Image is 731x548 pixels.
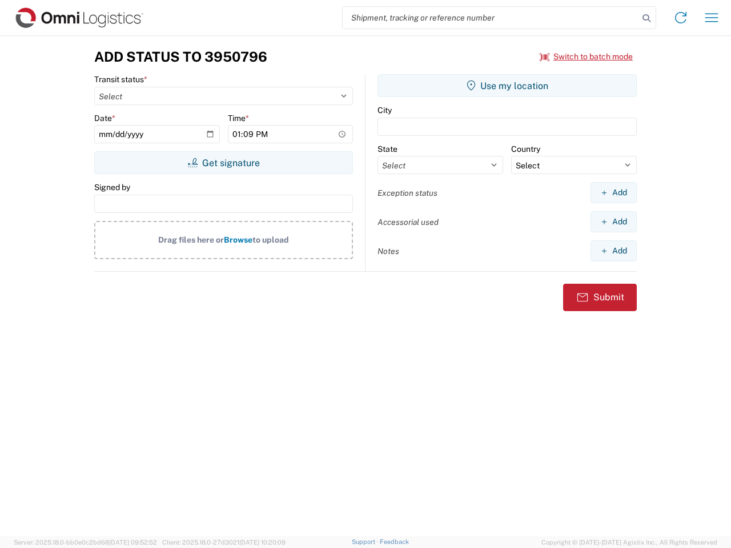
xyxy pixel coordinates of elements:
[377,246,399,256] label: Notes
[377,144,397,154] label: State
[540,47,633,66] button: Switch to batch mode
[94,113,115,123] label: Date
[563,284,637,311] button: Submit
[591,182,637,203] button: Add
[591,211,637,232] button: Add
[94,151,353,174] button: Get signature
[224,235,252,244] span: Browse
[377,74,637,97] button: Use my location
[239,539,286,546] span: [DATE] 10:20:09
[541,537,717,547] span: Copyright © [DATE]-[DATE] Agistix Inc., All Rights Reserved
[94,49,267,65] h3: Add Status to 3950796
[377,105,392,115] label: City
[343,7,638,29] input: Shipment, tracking or reference number
[14,539,157,546] span: Server: 2025.18.0-bb0e0c2bd68
[228,113,249,123] label: Time
[94,74,147,84] label: Transit status
[352,538,380,545] a: Support
[94,182,130,192] label: Signed by
[109,539,157,546] span: [DATE] 09:52:52
[511,144,540,154] label: Country
[252,235,289,244] span: to upload
[162,539,286,546] span: Client: 2025.18.0-27d3021
[380,538,409,545] a: Feedback
[377,217,439,227] label: Accessorial used
[377,188,437,198] label: Exception status
[591,240,637,261] button: Add
[158,235,224,244] span: Drag files here or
